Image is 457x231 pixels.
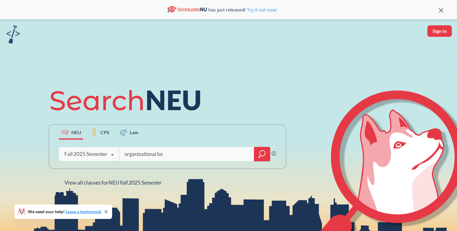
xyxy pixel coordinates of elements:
a: Try it out now! [245,7,277,13]
span: NEU Fall 2025 Semester [109,179,161,186]
svg: magnifying glass [258,150,266,158]
div: Fall 2025 Semester [64,151,108,157]
button: Sign In [427,25,452,37]
input: Class, professor, course number, "phrase" [124,148,250,160]
img: sandbox logo [6,25,20,44]
span: CPS [100,129,109,136]
span: has just released! [209,6,277,13]
span: View all classes for [64,179,161,186]
span: Law [130,129,138,136]
span: We need your help! [28,210,101,214]
div: magnifying glass [254,147,270,161]
a: Leave a testimonial [66,209,101,214]
span: NEU [71,129,81,136]
a: sandbox logo [6,25,20,46]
